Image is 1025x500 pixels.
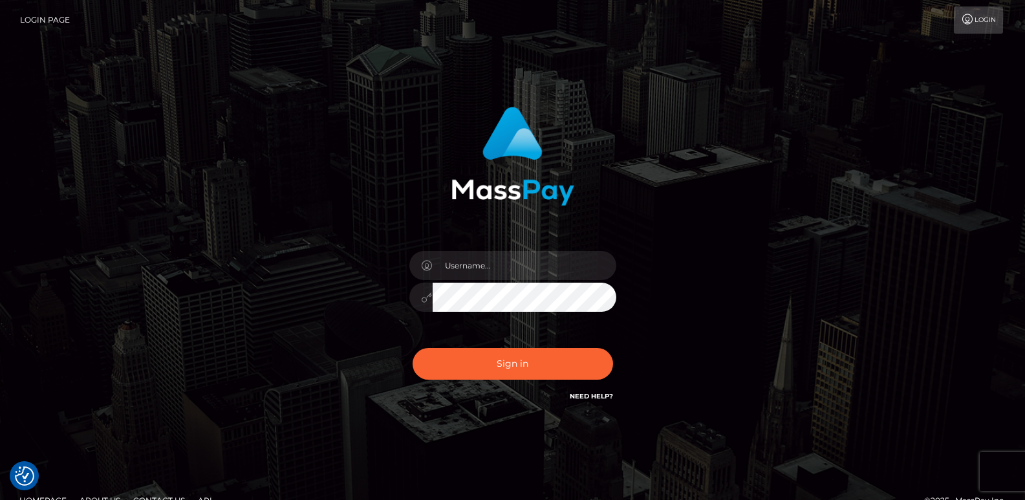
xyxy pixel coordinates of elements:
img: Revisit consent button [15,466,34,486]
button: Sign in [413,348,613,380]
input: Username... [433,251,616,280]
a: Need Help? [570,392,613,400]
button: Consent Preferences [15,466,34,486]
a: Login Page [20,6,70,34]
img: MassPay Login [451,107,574,206]
a: Login [954,6,1003,34]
